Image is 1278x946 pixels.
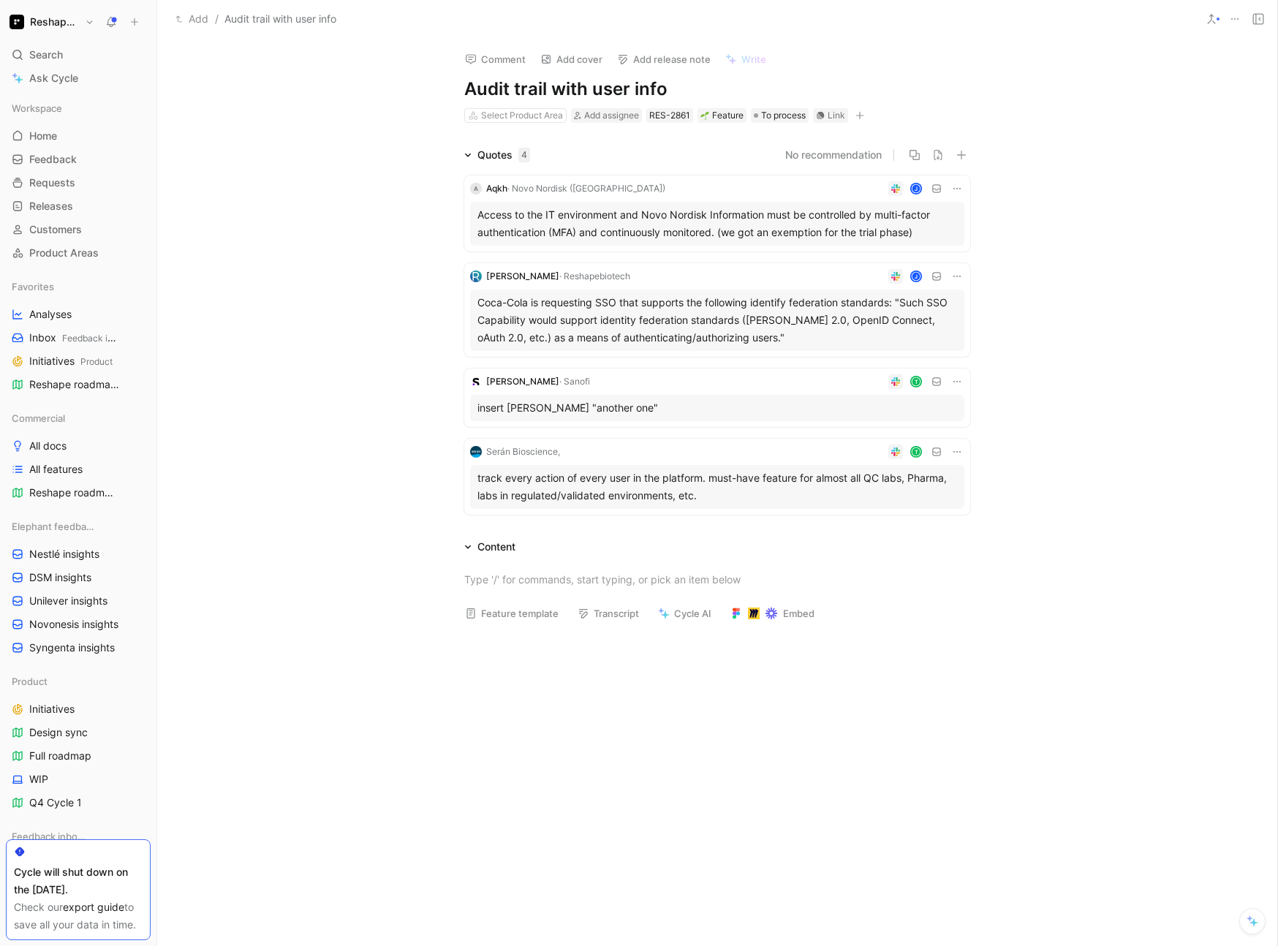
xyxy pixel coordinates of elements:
[477,206,957,241] div: Access to the IT environment and Novo Nordisk Information must be controlled by multi-factor auth...
[651,603,718,624] button: Cycle AI
[6,374,151,396] a: Reshape roadmapCommercial
[559,270,630,281] span: · Reshapebiotech
[6,242,151,264] a: Product Areas
[649,108,690,123] div: RES-2861
[29,307,72,322] span: Analyses
[29,617,118,632] span: Novonesis insights
[610,49,717,69] button: Add release note
[470,446,482,458] img: logo
[719,49,773,69] button: Write
[559,376,590,387] span: · Sanofi
[477,146,530,164] div: Quotes
[6,125,151,147] a: Home
[6,745,151,767] a: Full roadmap
[29,439,67,453] span: All docs
[6,567,151,589] a: DSM insights
[741,53,766,66] span: Write
[29,46,63,64] span: Search
[6,515,151,537] div: Elephant feedback boards
[12,411,65,425] span: Commercial
[477,538,515,556] div: Content
[6,67,151,89] a: Ask Cycle
[29,354,113,369] span: Initiatives
[29,377,124,393] span: Reshape roadmap
[584,110,639,121] span: Add assignee
[12,829,91,844] span: Feedback inboxes
[6,698,151,720] a: Initiatives
[215,10,219,28] span: /
[700,111,709,120] img: 🌱
[29,702,75,716] span: Initiatives
[6,276,151,298] div: Favorites
[912,376,921,386] div: T
[507,183,665,194] span: · Novo Nordisk ([GEOGRAPHIC_DATA])
[29,725,88,740] span: Design sync
[224,10,336,28] span: Audit trail with user info
[481,108,563,123] div: Select Product Area
[6,303,151,325] a: Analyses
[534,49,609,69] button: Add cover
[464,77,970,101] h1: Audit trail with user info
[6,407,151,429] div: Commercial
[571,603,646,624] button: Transcript
[6,792,151,814] a: Q4 Cycle 1
[10,15,24,29] img: Reshape Platform
[697,108,746,123] div: 🌱Feature
[6,350,151,372] a: InitiativesProduct
[6,44,151,66] div: Search
[6,670,151,814] div: ProductInitiativesDesign syncFull roadmapWIPQ4 Cycle 1
[6,12,98,32] button: Reshape PlatformReshape Platform
[29,246,99,260] span: Product Areas
[6,407,151,504] div: CommercialAll docsAll featuresReshape roadmap
[6,172,151,194] a: Requests
[6,97,151,119] div: Workspace
[828,108,845,123] div: Link
[486,376,559,387] span: [PERSON_NAME]
[6,768,151,790] a: WIP
[470,270,482,282] img: logo
[29,749,91,763] span: Full roadmap
[470,376,482,387] img: logo
[29,640,115,655] span: Syngenta insights
[6,825,151,922] div: Feedback inboxesInboxData Science inboxHardware inbox
[477,469,957,504] div: track every action of every user in the platform. must-have feature for almost all QC labs, Pharm...
[80,356,113,367] span: Product
[29,69,78,87] span: Ask Cycle
[477,294,957,347] div: Coca-Cola is requesting SSO that supports the following identify federation standards: "Such SSO ...
[518,148,530,162] div: 4
[486,444,560,459] div: Serán Bioscience,
[6,670,151,692] div: Product
[458,49,532,69] button: Comment
[12,279,54,294] span: Favorites
[29,594,107,608] span: Unilever insights
[6,482,151,504] a: Reshape roadmap
[29,772,48,787] span: WIP
[29,485,114,500] span: Reshape roadmap
[6,458,151,480] a: All features
[29,330,118,346] span: Inbox
[912,271,921,281] div: J
[6,148,151,170] a: Feedback
[12,519,98,534] span: Elephant feedback boards
[724,603,821,624] button: Embed
[6,722,151,743] a: Design sync
[6,515,151,659] div: Elephant feedback boardsNestlé insightsDSM insightsUnilever insightsNovonesis insightsSyngenta in...
[6,613,151,635] a: Novonesis insights
[486,183,507,194] span: Aqkh
[29,175,75,190] span: Requests
[29,547,99,561] span: Nestlé insights
[29,462,83,477] span: All features
[29,199,73,213] span: Releases
[6,327,151,349] a: InboxFeedback inboxes
[6,637,151,659] a: Syngenta insights
[700,108,744,123] div: Feature
[12,674,48,689] span: Product
[761,108,806,123] span: To process
[62,333,137,344] span: Feedback inboxes
[14,863,143,898] div: Cycle will shut down on the [DATE].
[29,129,57,143] span: Home
[912,447,921,456] div: T
[30,15,79,29] h1: Reshape Platform
[63,901,124,913] a: export guide
[6,219,151,241] a: Customers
